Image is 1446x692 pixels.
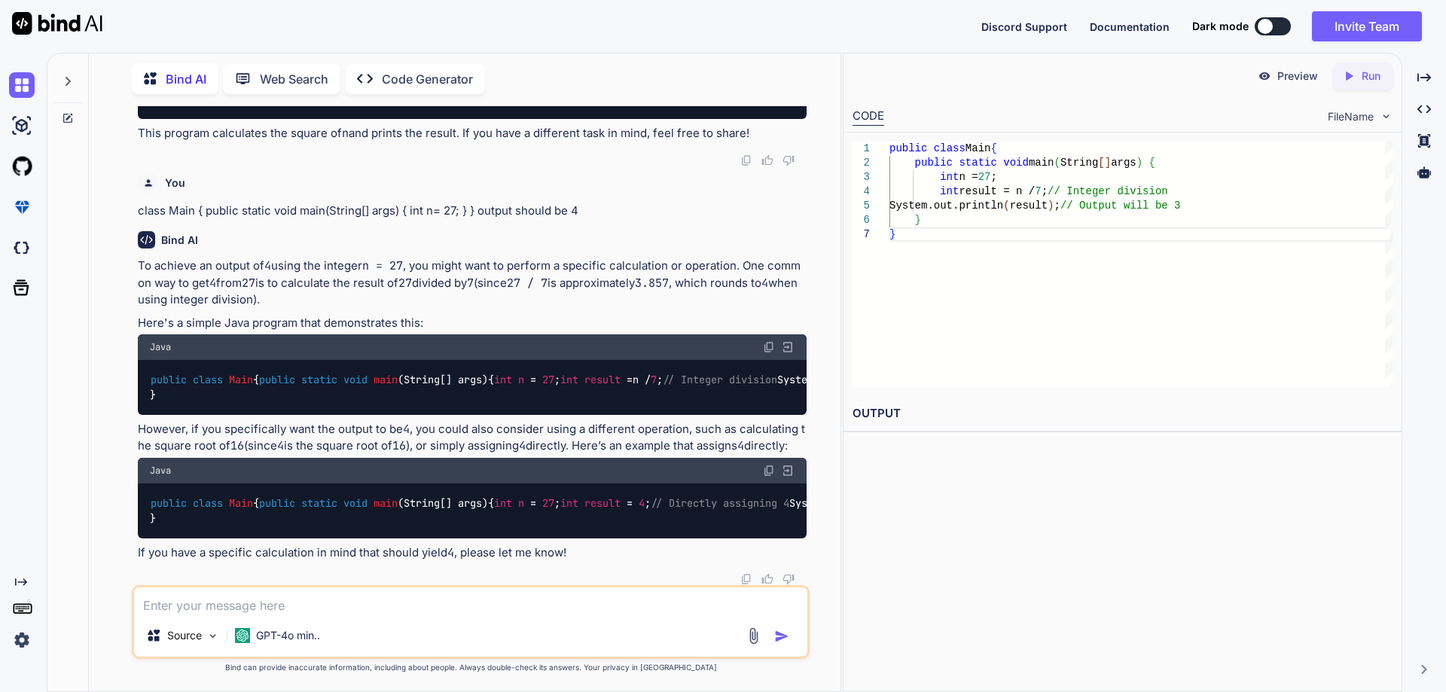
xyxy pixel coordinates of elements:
[889,200,1003,212] span: System.out.println
[530,496,536,510] span: =
[781,340,795,354] img: Open in Browser
[1054,200,1060,212] span: ;
[382,70,473,88] p: Code Generator
[9,113,35,139] img: ai-studio
[206,630,219,642] img: Pick Models
[447,545,454,560] code: 4
[259,496,295,510] span: public
[1060,200,1181,212] span: // Output will be 3
[981,20,1067,33] span: Discord Support
[1111,157,1136,169] span: args
[9,154,35,179] img: githubLight
[150,495,1072,526] code: { { ; ; System.out.println(result); } }
[560,496,578,510] span: int
[761,276,768,291] code: 4
[392,438,406,453] code: 16
[1362,69,1380,84] p: Run
[9,194,35,220] img: premium
[584,373,621,386] span: result
[853,213,870,227] div: 6
[740,154,752,166] img: copy
[663,373,777,386] span: // Integer division
[745,627,762,645] img: attachment
[230,438,244,453] code: 16
[959,185,1035,197] span: result = n /
[627,373,633,386] span: =
[1041,185,1047,197] span: ;
[763,341,775,353] img: copy
[761,154,773,166] img: like
[235,628,250,643] img: GPT-4o mini
[740,573,752,585] img: copy
[1048,200,1054,212] span: )
[518,373,524,386] span: n
[959,157,996,169] span: static
[1149,157,1155,169] span: {
[166,70,206,88] p: Bind AI
[1090,19,1170,35] button: Documentation
[914,157,952,169] span: public
[138,421,807,455] p: However, if you specifically want the output to be , you could also consider using a different op...
[403,422,410,437] code: 4
[542,373,554,386] span: 27
[781,464,795,477] img: Open in Browser
[138,125,807,142] p: This program calculates the square of and prints the result. If you have a different task in mind...
[150,465,171,477] span: Java
[990,142,996,154] span: {
[560,373,578,386] span: int
[933,142,965,154] span: class
[774,629,789,644] img: icon
[853,156,870,170] div: 2
[209,276,216,291] code: 4
[374,373,398,386] span: main
[853,108,884,126] div: CODE
[242,276,255,291] code: 27
[193,496,223,510] span: class
[260,70,328,88] p: Web Search
[9,627,35,653] img: settings
[9,72,35,98] img: chat
[843,396,1402,431] h2: OUTPUT
[1380,110,1393,123] img: chevron down
[150,341,171,353] span: Java
[398,276,412,291] code: 27
[1090,20,1170,33] span: Documentation
[229,496,253,510] span: Main
[1136,157,1142,169] span: )
[1060,157,1098,169] span: String
[165,175,185,191] h6: You
[151,373,187,386] span: public
[761,573,773,585] img: like
[138,203,807,220] p: class Main { public static void main(String[] args) { int n= 27; } } output should be 4
[1009,200,1047,212] span: result
[1277,69,1318,84] p: Preview
[635,276,669,291] code: 3.857
[1312,11,1422,41] button: Invite Team
[343,496,368,510] span: void
[542,496,554,510] span: 27
[1029,157,1054,169] span: main
[782,154,795,166] img: dislike
[9,235,35,261] img: darkCloudIdeIcon
[978,171,990,183] span: 27
[737,438,744,453] code: 4
[940,185,959,197] span: int
[138,258,807,309] p: To achieve an output of using the integer , you might want to perform a specific calculation or o...
[782,573,795,585] img: dislike
[259,373,295,386] span: public
[914,214,920,226] span: }
[398,373,488,386] span: (String[] args)
[161,233,198,248] h6: Bind AI
[651,373,657,386] span: 7
[518,496,524,510] span: n
[343,373,368,386] span: void
[1192,19,1249,34] span: Dark mode
[627,496,633,510] span: =
[853,142,870,156] div: 1
[990,171,996,183] span: ;
[1035,185,1041,197] span: 7
[138,315,807,332] p: Here's a simple Java program that demonstrates this:
[374,496,398,510] span: main
[138,544,807,562] p: If you have a specific calculation in mind that should yield , please let me know!
[853,227,870,242] div: 7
